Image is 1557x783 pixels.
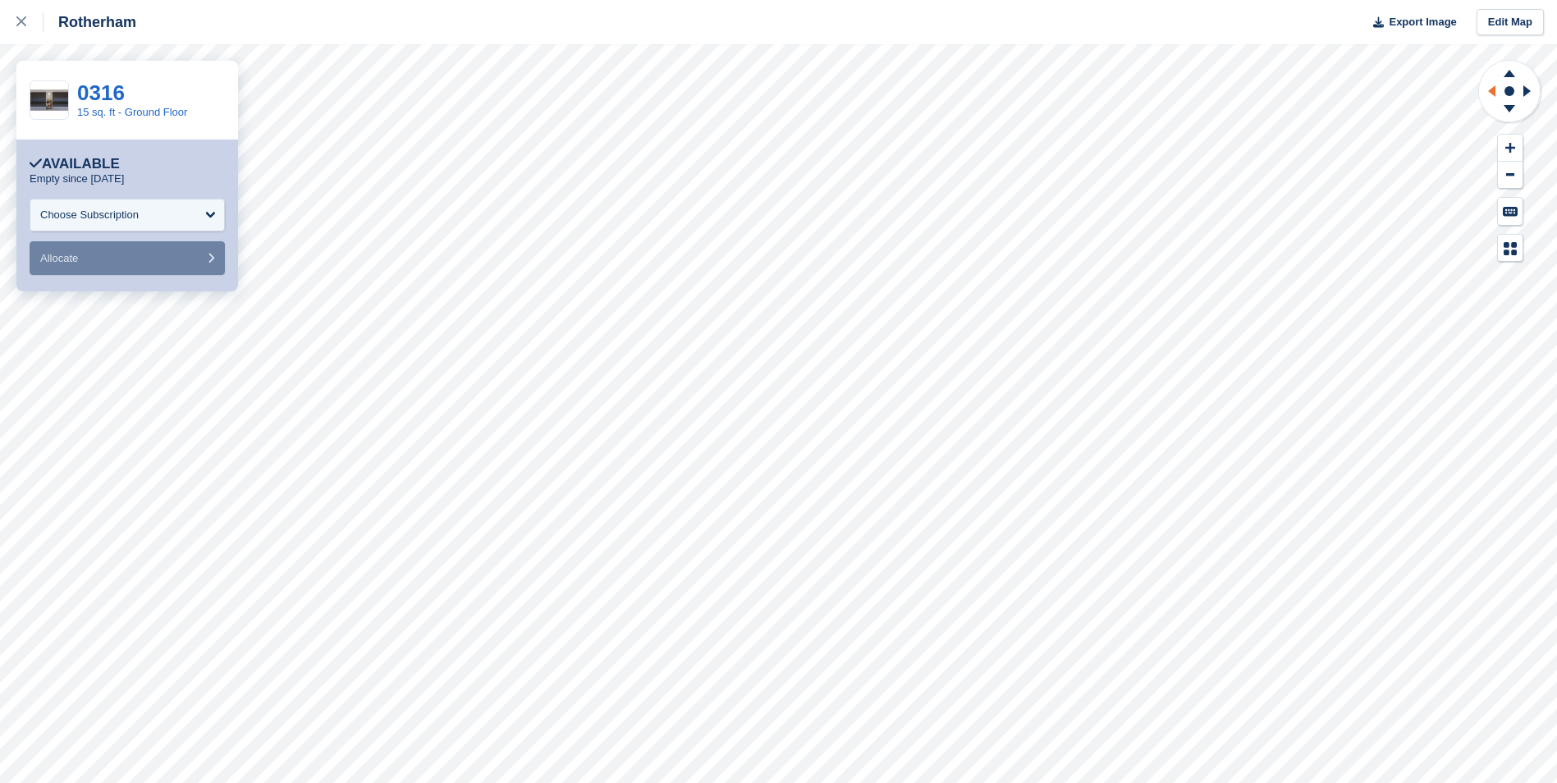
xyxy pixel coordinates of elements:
a: 0316 [77,80,125,105]
button: Zoom Out [1498,162,1523,189]
button: Zoom In [1498,135,1523,162]
div: Rotherham [44,12,136,32]
button: Allocate [30,241,225,275]
button: Map Legend [1498,235,1523,262]
a: Edit Map [1477,9,1544,36]
p: Empty since [DATE] [30,172,124,185]
span: Allocate [40,252,78,264]
div: Available [30,156,120,172]
button: Export Image [1363,9,1457,36]
button: Keyboard Shortcuts [1498,198,1523,225]
a: 15 sq. ft - Ground Floor [77,106,187,118]
img: 15%20SQ.FT.jpg [30,89,68,111]
div: Choose Subscription [40,207,139,223]
span: Export Image [1389,14,1456,30]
